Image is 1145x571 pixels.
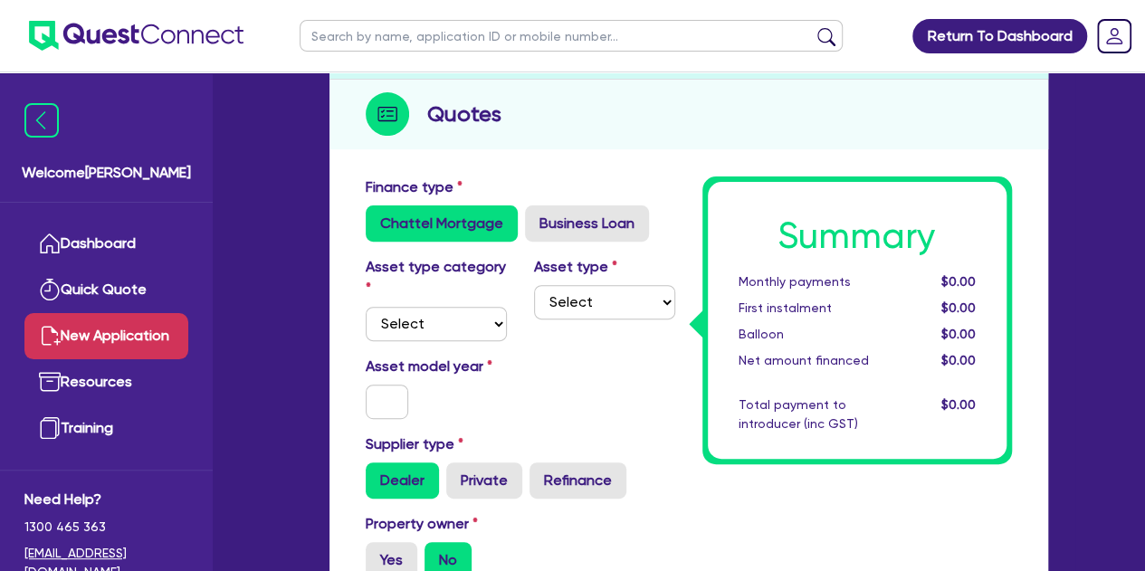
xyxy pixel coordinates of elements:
[940,274,975,289] span: $0.00
[39,371,61,393] img: resources
[725,272,902,291] div: Monthly payments
[352,356,520,377] label: Asset model year
[525,205,649,242] label: Business Loan
[24,267,188,313] a: Quick Quote
[530,462,626,499] label: Refinance
[1091,13,1138,60] a: Dropdown toggle
[446,462,522,499] label: Private
[366,513,478,535] label: Property owner
[725,299,902,318] div: First instalment
[39,279,61,300] img: quick-quote
[940,397,975,412] span: $0.00
[427,98,501,130] h2: Quotes
[29,21,243,51] img: quest-connect-logo-blue
[24,313,188,359] a: New Application
[725,351,902,370] div: Net amount financed
[22,162,191,184] span: Welcome [PERSON_NAME]
[300,20,843,52] input: Search by name, application ID or mobile number...
[739,214,976,258] h1: Summary
[24,405,188,452] a: Training
[366,176,463,198] label: Finance type
[534,256,617,278] label: Asset type
[24,518,188,537] span: 1300 465 363
[24,359,188,405] a: Resources
[366,433,463,455] label: Supplier type
[940,300,975,315] span: $0.00
[940,327,975,341] span: $0.00
[366,462,439,499] label: Dealer
[39,417,61,439] img: training
[24,221,188,267] a: Dashboard
[39,325,61,347] img: new-application
[366,256,507,300] label: Asset type category
[725,395,902,433] div: Total payment to introducer (inc GST)
[940,353,975,367] span: $0.00
[24,103,59,138] img: icon-menu-close
[912,19,1087,53] a: Return To Dashboard
[24,489,188,510] span: Need Help?
[366,205,518,242] label: Chattel Mortgage
[725,325,902,344] div: Balloon
[366,92,409,136] img: step-icon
